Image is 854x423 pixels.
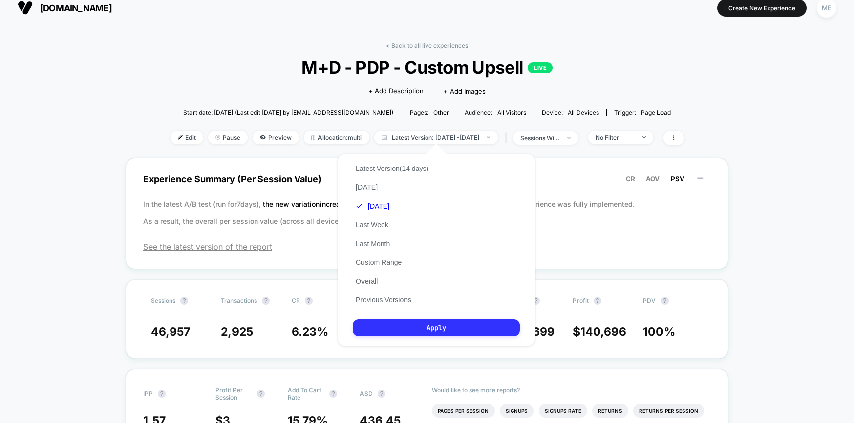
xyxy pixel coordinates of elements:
[143,195,711,230] p: In the latest A/B test (run for 7 days), before the experience was fully implemented. As a result...
[465,109,526,116] div: Audience:
[183,109,393,116] span: Start date: [DATE] (Last edit [DATE] by [EMAIL_ADDRESS][DOMAIN_NAME])
[158,390,166,398] button: ?
[374,131,498,144] span: Latest Version: [DATE] - [DATE]
[151,297,175,304] span: Sessions
[596,134,635,141] div: No Filter
[614,109,671,116] div: Trigger:
[143,242,711,252] span: See the latest version of the report
[432,386,711,394] p: Would like to see more reports?
[368,86,424,96] span: + Add Description
[503,131,513,145] span: |
[353,296,414,304] button: Previous Versions
[528,62,553,73] p: LIVE
[171,131,203,144] span: Edit
[360,390,373,397] span: ASD
[353,319,520,336] button: Apply
[594,297,601,305] button: ?
[626,175,635,183] span: CR
[433,109,449,116] span: other
[215,386,252,401] span: Profit Per Session
[410,109,449,116] div: Pages:
[221,297,257,304] span: Transactions
[643,325,675,338] span: 100 %
[568,109,599,116] span: all devices
[520,134,560,142] div: sessions with impression
[288,386,324,401] span: Add To Cart Rate
[646,175,660,183] span: AOV
[643,297,656,304] span: PDV
[378,390,385,398] button: ?
[180,297,188,305] button: ?
[642,136,646,138] img: end
[353,183,381,192] button: [DATE]
[573,325,626,338] span: $
[623,174,638,183] button: CR
[443,87,486,95] span: + Add Images
[661,297,669,305] button: ?
[573,297,589,304] span: Profit
[263,200,483,208] span: the new variation increased the per session value (PSV) by 14.40 %
[353,239,393,248] button: Last Month
[633,404,704,418] li: Returns Per Session
[497,109,526,116] span: All Visitors
[534,109,606,116] span: Device:
[580,325,626,338] span: 140,696
[386,42,468,49] a: < Back to all live experiences
[18,0,33,15] img: Visually logo
[178,135,183,140] img: edit
[432,404,495,418] li: Pages Per Session
[143,168,711,190] span: Experience Summary (Per Session Value)
[221,325,253,338] span: 2,925
[262,297,270,305] button: ?
[500,404,534,418] li: Signups
[151,325,190,338] span: 46,957
[196,57,658,78] span: M+D - PDP - Custom Upsell
[40,3,112,13] span: [DOMAIN_NAME]
[353,202,392,211] button: [DATE]
[208,131,248,144] span: Pause
[567,137,571,139] img: end
[292,325,328,338] span: 6.23 %
[641,109,671,116] span: Page Load
[329,390,337,398] button: ?
[305,297,313,305] button: ?
[668,174,687,183] button: PSV
[539,404,587,418] li: Signups Rate
[353,164,431,173] button: Latest Version(14 days)
[304,131,369,144] span: Allocation: multi
[643,174,663,183] button: AOV
[257,390,265,398] button: ?
[671,175,684,183] span: PSV
[353,277,381,286] button: Overall
[382,135,387,140] img: calendar
[292,297,300,304] span: CR
[311,135,315,140] img: rebalance
[592,404,628,418] li: Returns
[487,136,490,138] img: end
[353,258,405,267] button: Custom Range
[353,220,391,229] button: Last Week
[253,131,299,144] span: Preview
[143,390,153,397] span: IPP
[215,135,220,140] img: end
